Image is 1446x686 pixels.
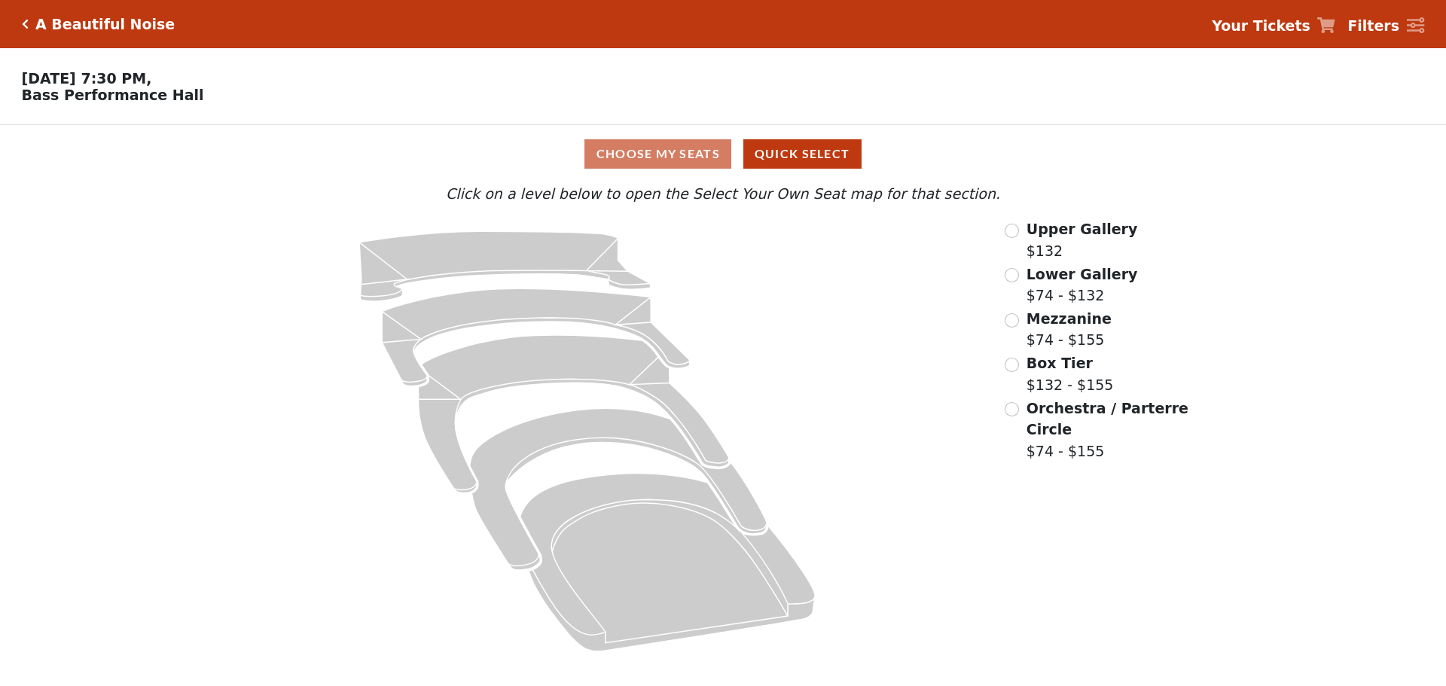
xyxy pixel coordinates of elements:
[1027,264,1138,306] label: $74 - $132
[1347,15,1424,37] a: Filters
[35,16,175,33] h5: A Beautiful Noise
[1027,266,1138,282] span: Lower Gallery
[520,474,816,651] path: Orchestra / Parterre Circle - Seats Available: 73
[1347,17,1399,34] strong: Filters
[1027,400,1188,438] span: Orchestra / Parterre Circle
[1212,17,1310,34] strong: Your Tickets
[359,231,651,301] path: Upper Gallery - Seats Available: 163
[22,19,29,29] a: Click here to go back to filters
[1027,308,1112,351] label: $74 - $155
[1027,355,1093,371] span: Box Tier
[1027,218,1138,261] label: $132
[1027,398,1191,462] label: $74 - $155
[1212,15,1335,37] a: Your Tickets
[743,139,862,169] button: Quick Select
[1027,310,1112,327] span: Mezzanine
[1027,352,1114,395] label: $132 - $155
[1027,221,1138,237] span: Upper Gallery
[383,288,691,386] path: Lower Gallery - Seats Available: 159
[191,183,1255,205] p: Click on a level below to open the Select Your Own Seat map for that section.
